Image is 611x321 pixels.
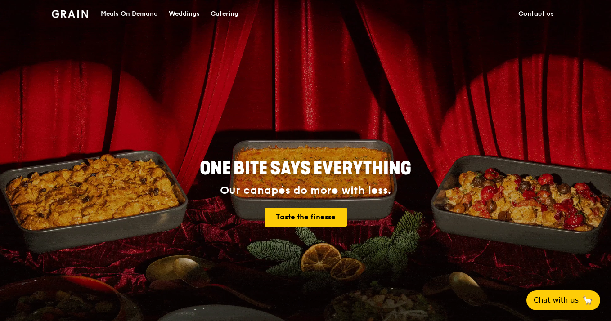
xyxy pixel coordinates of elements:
[526,290,600,310] button: Chat with us🦙
[144,184,467,197] div: Our canapés do more with less.
[200,158,411,179] span: ONE BITE SAYS EVERYTHING
[265,208,347,227] a: Taste the finesse
[513,0,559,27] a: Contact us
[582,295,593,306] span: 🦙
[534,295,579,306] span: Chat with us
[163,0,205,27] a: Weddings
[205,0,244,27] a: Catering
[101,0,158,27] div: Meals On Demand
[211,0,238,27] div: Catering
[169,0,200,27] div: Weddings
[52,10,88,18] img: Grain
